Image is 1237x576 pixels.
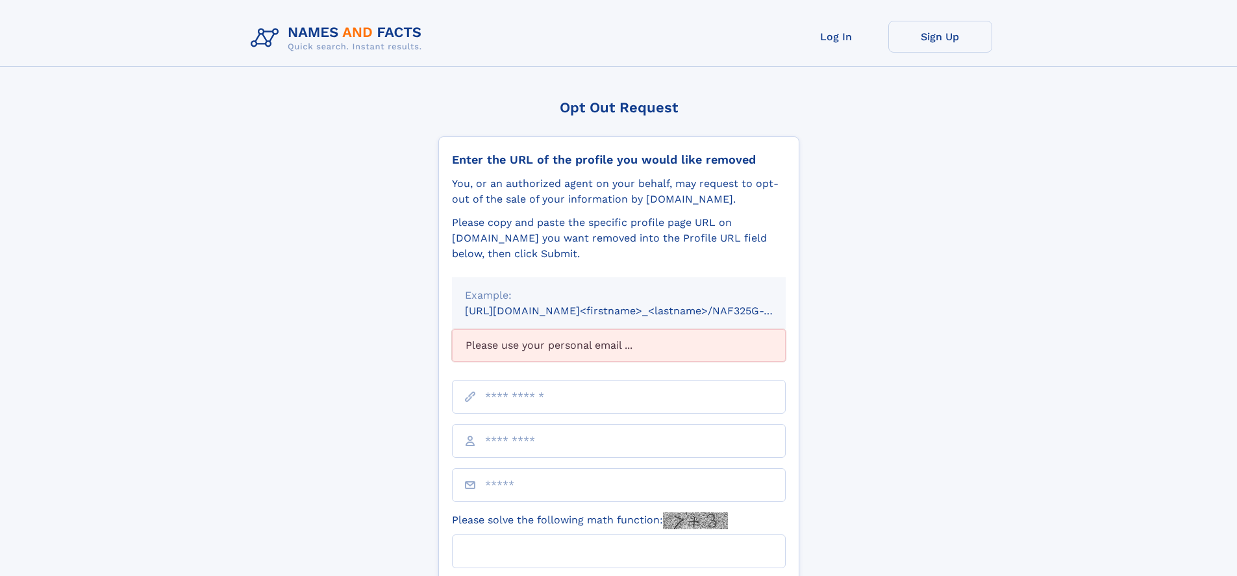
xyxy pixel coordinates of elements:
a: Log In [784,21,888,53]
div: Enter the URL of the profile you would like removed [452,153,786,167]
div: Opt Out Request [438,99,799,116]
div: You, or an authorized agent on your behalf, may request to opt-out of the sale of your informatio... [452,176,786,207]
label: Please solve the following math function: [452,512,728,529]
div: Example: [465,288,773,303]
div: Please use your personal email ... [452,329,786,362]
div: Please copy and paste the specific profile page URL on [DOMAIN_NAME] you want removed into the Pr... [452,215,786,262]
a: Sign Up [888,21,992,53]
img: Logo Names and Facts [245,21,432,56]
small: [URL][DOMAIN_NAME]<firstname>_<lastname>/NAF325G-xxxxxxxx [465,305,810,317]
